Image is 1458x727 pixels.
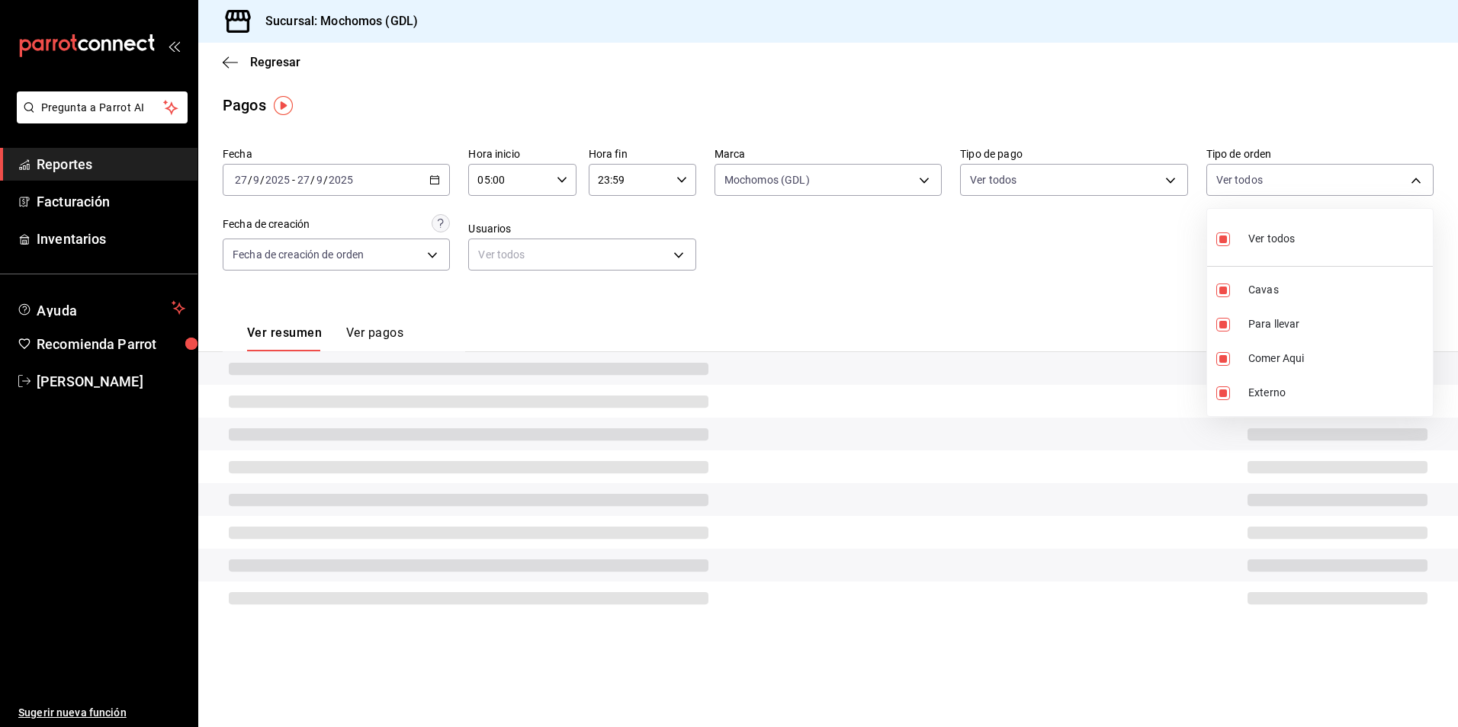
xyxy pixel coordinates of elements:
span: Para llevar [1248,316,1427,332]
img: Tooltip marker [274,96,293,115]
span: Comer Aqui [1248,351,1427,367]
span: Externo [1248,385,1427,401]
span: Ver todos [1248,231,1295,247]
span: Cavas [1248,282,1427,298]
